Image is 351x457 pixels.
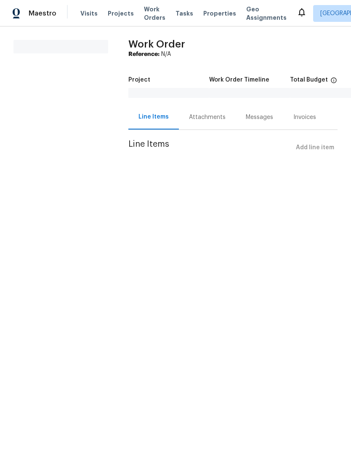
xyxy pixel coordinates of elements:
[128,77,150,83] h5: Project
[246,5,287,22] span: Geo Assignments
[29,9,56,18] span: Maestro
[246,113,273,122] div: Messages
[128,50,338,58] div: N/A
[128,51,160,57] b: Reference:
[293,113,316,122] div: Invoices
[290,77,328,83] h5: Total Budget
[209,77,269,83] h5: Work Order Timeline
[108,9,134,18] span: Projects
[330,77,337,88] span: The total cost of line items that have been proposed by Opendoor. This sum includes line items th...
[144,5,165,22] span: Work Orders
[175,11,193,16] span: Tasks
[80,9,98,18] span: Visits
[128,140,292,156] span: Line Items
[138,113,169,121] div: Line Items
[128,39,185,49] span: Work Order
[203,9,236,18] span: Properties
[189,113,226,122] div: Attachments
